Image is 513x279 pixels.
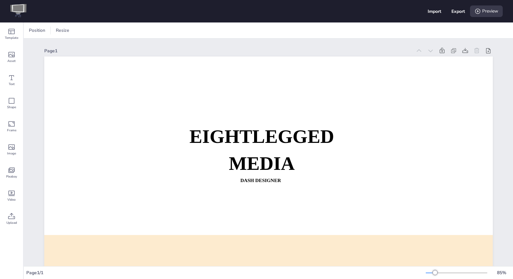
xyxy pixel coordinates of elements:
div: Page 1 [44,48,412,54]
span: Template [5,35,18,40]
span: Asset [7,58,16,64]
div: Page 1 / 1 [26,270,426,276]
span: Text [9,82,15,87]
span: Shape [7,105,16,110]
span: Pixabay [6,174,17,179]
div: 85 % [494,270,509,276]
span: Resize [55,27,71,33]
div: Preview [470,5,503,17]
strong: MEDIA [229,153,295,174]
span: Position [28,27,47,33]
div: Import [428,8,441,14]
span: Upload [6,220,17,225]
strong: Dash Designer [240,178,281,183]
strong: EIGHTLEGGED [189,126,334,147]
img: logo-icon-sm.png [10,4,27,19]
div: Export [451,8,465,14]
span: Frame [7,128,16,133]
span: Image [7,151,16,156]
span: Video [7,197,16,202]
